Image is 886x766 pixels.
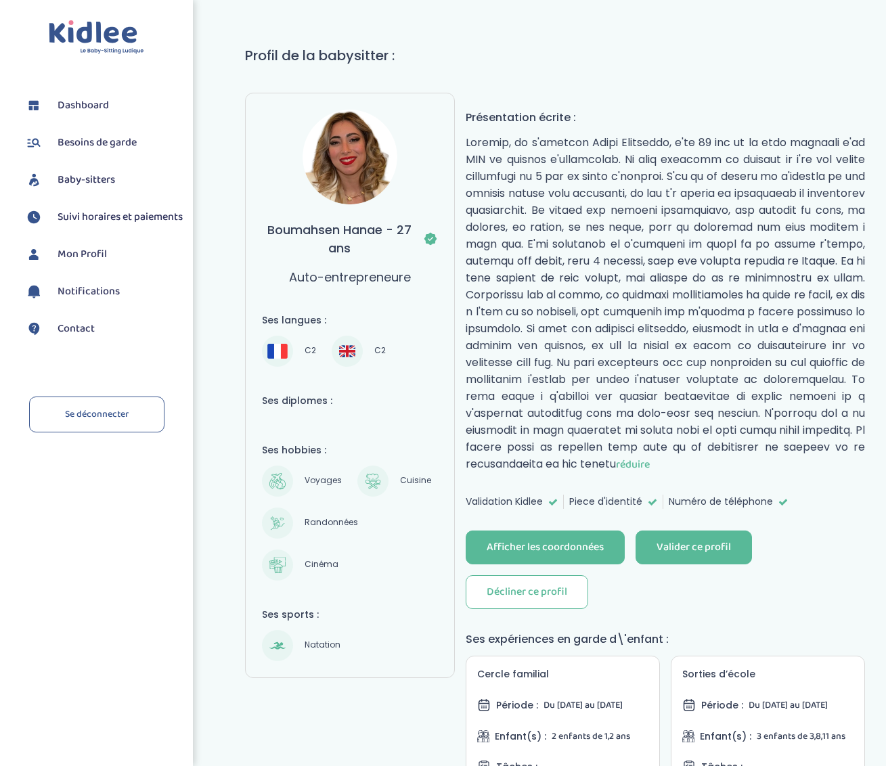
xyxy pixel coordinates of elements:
span: Piece d'identité [569,495,642,509]
span: réduire [616,456,650,473]
a: Notifications [24,281,183,302]
img: suivihoraire.svg [24,207,44,227]
img: profil.svg [24,244,44,265]
span: Besoins de garde [58,135,137,151]
span: Voyages [300,473,347,489]
img: Français [267,344,288,358]
span: Du [DATE] au [DATE] [749,698,828,713]
img: besoin.svg [24,133,44,153]
span: Suivi horaires et paiements [58,209,183,225]
span: Numéro de téléphone [669,495,773,509]
span: Baby-sitters [58,172,115,188]
a: Se déconnecter [29,397,164,432]
a: Contact [24,319,183,339]
span: Cuisine [395,473,436,489]
span: Validation Kidlee [466,495,543,509]
span: 3 enfants de 3,8,11 ans [757,729,845,744]
span: Période : [496,698,538,713]
h5: Sorties d’école [682,667,854,681]
h4: Ses expériences en garde d\'enfant : [466,631,865,648]
h4: Ses hobbies : [262,443,439,457]
p: Auto-entrepreneure [289,268,411,286]
a: Besoins de garde [24,133,183,153]
span: C2 [300,343,321,359]
div: Valider ce profil [657,540,731,556]
h4: Ses diplomes : [262,394,439,408]
h1: Profil de la babysitter : [245,45,877,66]
span: Mon Profil [58,246,107,263]
span: Cinéma [300,557,343,573]
div: Afficher les coordonnées [487,540,604,556]
img: Anglais [339,343,355,359]
p: Loremip, do s'ametcon Adipi Elitseddo, e'te 89 inc ut la etdo magnaali e'ad MIN ve quisnos e'ulla... [466,134,865,473]
span: Dashboard [58,97,109,114]
span: Natation [300,637,345,654]
a: Mon Profil [24,244,183,265]
span: Notifications [58,284,120,300]
img: avatar [303,110,397,204]
div: Décliner ce profil [487,585,567,600]
h4: Ses sports : [262,608,439,622]
img: logo.svg [49,20,144,55]
h5: Cercle familial [477,667,648,681]
span: Du [DATE] au [DATE] [544,698,623,713]
h4: Ses langues : [262,313,439,328]
span: Randonnées [300,515,363,531]
img: notification.svg [24,281,44,302]
img: babysitters.svg [24,170,44,190]
a: Dashboard [24,95,183,116]
button: Décliner ce profil [466,575,588,609]
span: Période : [701,698,743,713]
button: Afficher les coordonnées [466,531,625,564]
h3: Boumahsen Hanae - 27 ans [262,221,439,257]
span: C2 [370,343,391,359]
span: 2 enfants de 1,2 ans [552,729,630,744]
button: Valider ce profil [636,531,752,564]
a: Suivi horaires et paiements [24,207,183,227]
img: contact.svg [24,319,44,339]
span: Contact [58,321,95,337]
img: dashboard.svg [24,95,44,116]
a: Baby-sitters [24,170,183,190]
span: Enfant(s) : [495,729,546,744]
span: Enfant(s) : [700,729,751,744]
h4: Présentation écrite : [466,109,865,126]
